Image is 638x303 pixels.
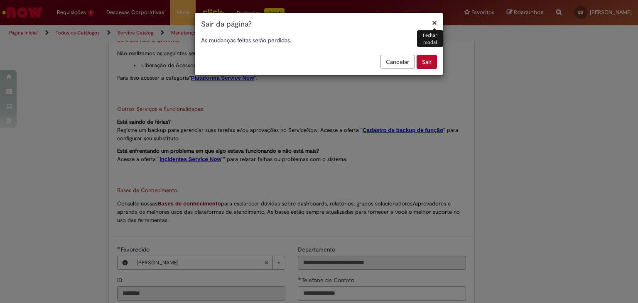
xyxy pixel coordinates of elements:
[201,19,437,30] h1: Sair da página?
[417,55,437,69] button: Sair
[201,36,437,44] p: As mudanças feitas serão perdidas.
[380,55,415,69] button: Cancelar
[417,30,443,47] div: Fechar modal
[432,18,437,27] button: Fechar modal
